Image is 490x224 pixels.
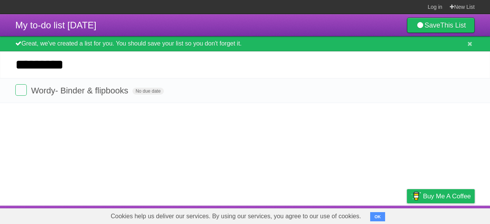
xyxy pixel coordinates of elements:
[407,18,475,33] a: SaveThis List
[132,88,163,95] span: No due date
[31,86,130,95] span: Wordy- Binder & flipbooks
[426,208,475,222] a: Suggest a feature
[423,190,471,203] span: Buy me a coffee
[397,208,417,222] a: Privacy
[407,189,475,203] a: Buy me a coffee
[370,212,385,221] button: OK
[305,208,321,222] a: About
[15,20,96,30] span: My to-do list [DATE]
[330,208,361,222] a: Developers
[411,190,421,203] img: Buy me a coffee
[103,209,369,224] span: Cookies help us deliver our services. By using our services, you agree to our use of cookies.
[440,21,466,29] b: This List
[371,208,388,222] a: Terms
[15,84,27,96] label: Done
